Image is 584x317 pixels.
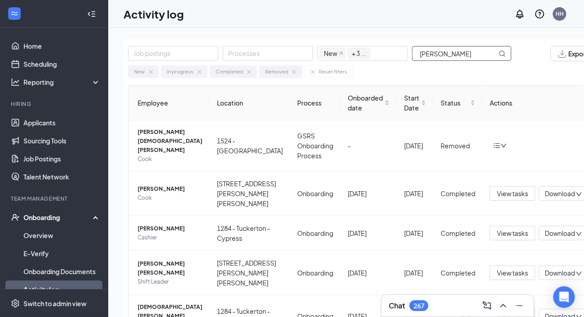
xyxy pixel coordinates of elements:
[441,228,475,238] div: Completed
[348,93,383,113] span: Onboarded date
[490,266,535,280] button: View tasks
[441,141,475,151] div: Removed
[23,37,101,55] a: Home
[441,188,475,198] div: Completed
[480,299,494,313] button: ComposeMessage
[534,9,545,19] svg: QuestionInfo
[290,216,340,251] td: Onboarding
[129,86,210,120] th: Employee
[23,280,101,299] a: Activity log
[138,155,202,164] span: Cook
[498,300,509,311] svg: ChevronUp
[290,251,340,295] td: Onboarding
[490,186,535,201] button: View tasks
[87,9,96,18] svg: Collapse
[23,262,101,280] a: Onboarding Documents
[404,93,419,113] span: Start Date
[23,244,101,262] a: E-Verify
[348,48,370,59] span: + 3 ...
[138,184,202,193] span: [PERSON_NAME]
[290,171,340,216] td: Onboarding
[482,300,492,311] svg: ComposeMessage
[290,86,340,120] th: Process
[348,188,390,198] div: [DATE]
[348,228,390,238] div: [DATE]
[319,68,347,76] div: Reset filters
[433,86,483,120] th: Status
[11,299,20,308] svg: Settings
[138,128,202,155] span: [PERSON_NAME] [DEMOGRAPHIC_DATA][PERSON_NAME]
[545,229,575,238] span: Download
[576,191,582,198] span: down
[167,68,193,76] div: In progress
[404,228,426,238] div: [DATE]
[23,213,93,222] div: Onboarding
[23,299,87,308] div: Switch to admin view
[389,301,405,311] h3: Chat
[512,299,527,313] button: Minimize
[441,268,475,278] div: Completed
[497,188,528,198] span: View tasks
[556,10,564,18] div: HH
[210,120,290,171] td: 1524 - [GEOGRAPHIC_DATA]
[397,86,433,120] th: Start Date
[339,51,344,55] span: close
[515,9,525,19] svg: Notifications
[11,100,99,108] div: Hiring
[441,98,469,108] span: Status
[553,286,575,308] div: Open Intercom Messenger
[138,224,202,233] span: [PERSON_NAME]
[490,226,535,240] button: View tasks
[501,142,507,149] span: down
[23,114,101,132] a: Applicants
[210,171,290,216] td: [STREET_ADDRESS][PERSON_NAME][PERSON_NAME]
[404,188,426,198] div: [DATE]
[210,251,290,295] td: [STREET_ADDRESS][PERSON_NAME][PERSON_NAME]
[545,189,575,198] span: Download
[348,268,390,278] div: [DATE]
[404,141,426,151] div: [DATE]
[320,48,346,59] span: New
[324,48,337,58] span: New
[11,195,99,202] div: Team Management
[496,299,510,313] button: ChevronUp
[216,68,243,76] div: Completed
[514,300,525,311] svg: Minimize
[497,228,528,238] span: View tasks
[340,86,397,120] th: Onboarded date
[23,55,101,73] a: Scheduling
[576,231,582,237] span: down
[497,268,528,278] span: View tasks
[23,78,101,87] div: Reporting
[134,68,145,76] div: New
[11,213,20,222] svg: UserCheck
[348,141,390,151] div: -
[11,78,20,87] svg: Analysis
[124,6,184,22] h1: Activity log
[23,168,101,186] a: Talent Network
[210,216,290,251] td: 1284 - Tuckerton - Cypress
[23,132,101,150] a: Sourcing Tools
[23,150,101,168] a: Job Postings
[352,48,366,58] span: + 3 ...
[545,268,575,278] span: Download
[493,142,501,149] span: bars
[414,302,424,310] div: 267
[23,226,101,244] a: Overview
[138,233,202,242] span: Cashier
[138,277,202,286] span: Shift Leader
[290,120,340,171] td: GSRS Onboarding Process
[265,68,288,76] div: Removed
[499,50,506,57] svg: MagnifyingGlass
[10,9,19,18] svg: WorkstreamLogo
[576,271,582,277] span: down
[138,259,202,277] span: [PERSON_NAME] [PERSON_NAME]
[404,268,426,278] div: [DATE]
[138,193,202,202] span: Cook
[210,86,290,120] th: Location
